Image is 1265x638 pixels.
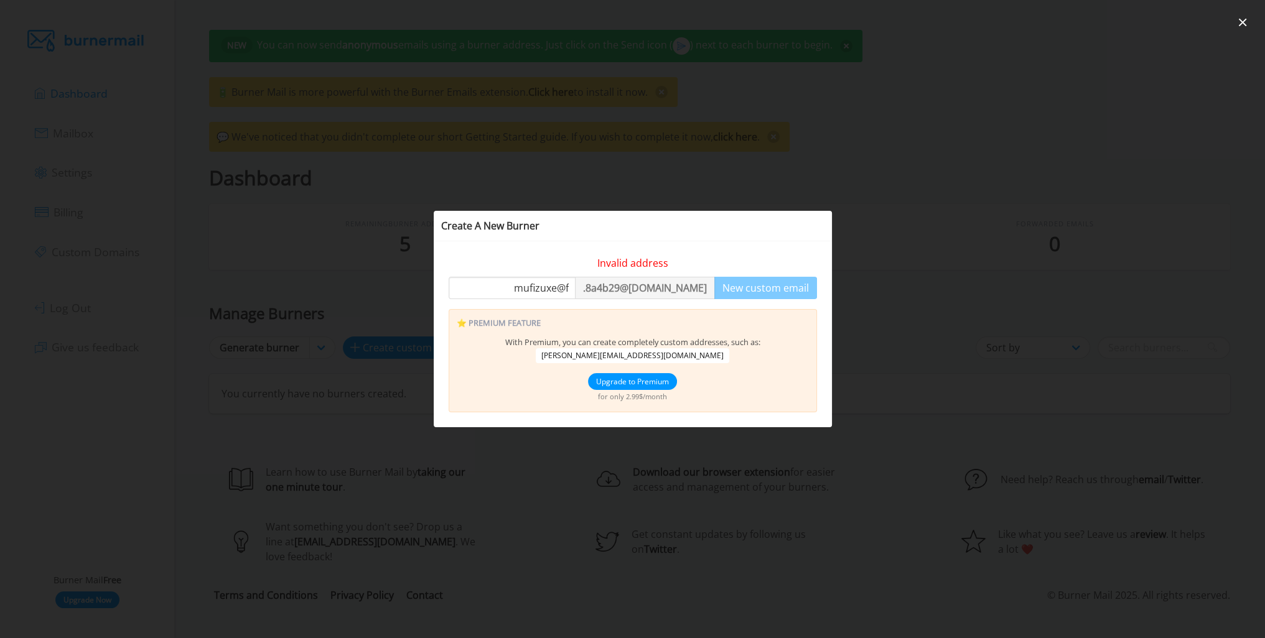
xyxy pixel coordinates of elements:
[434,211,832,241] div: Create A New Burner
[536,348,729,363] span: [PERSON_NAME][EMAIL_ADDRESS][DOMAIN_NAME]
[714,277,817,299] button: New custom email
[598,390,667,404] span: for only 2.99$/month
[505,336,760,348] span: With Premium, you can create completely custom addresses, such as:
[1233,12,1253,32] button: close
[457,317,809,329] span: ⭐️ Premium Feature
[449,256,817,270] div: Invalid address
[588,373,677,390] button: Upgrade to Premium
